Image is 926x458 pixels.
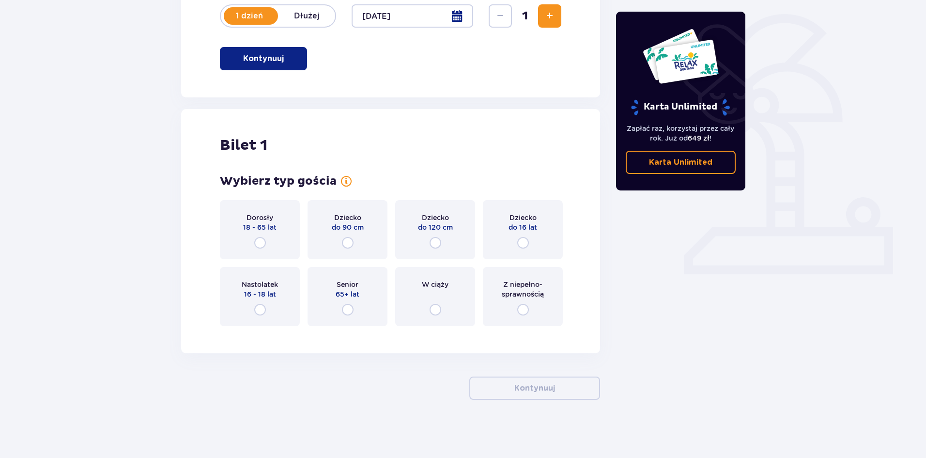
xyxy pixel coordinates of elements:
[242,280,278,289] span: Nastolatek
[688,134,710,142] span: 649 zł
[247,213,273,222] span: Dorosły
[514,9,536,23] span: 1
[418,222,453,232] span: do 120 cm
[626,151,736,174] a: Karta Unlimited
[220,47,307,70] button: Kontynuuj
[422,280,448,289] span: W ciąży
[422,213,449,222] span: Dziecko
[220,174,337,189] h3: Wybierz typ gościa
[649,157,712,168] p: Karta Unlimited
[538,4,561,28] button: Zwiększ
[492,280,554,299] span: Z niepełno­sprawnością
[243,53,284,64] p: Kontynuuj
[509,213,537,222] span: Dziecko
[626,124,736,143] p: Zapłać raz, korzystaj przez cały rok. Już od !
[243,222,277,232] span: 18 - 65 lat
[244,289,276,299] span: 16 - 18 lat
[278,11,335,21] p: Dłużej
[334,213,361,222] span: Dziecko
[514,383,555,394] p: Kontynuuj
[220,136,267,155] h2: Bilet 1
[642,28,719,84] img: Dwie karty całoroczne do Suntago z napisem 'UNLIMITED RELAX', na białym tle z tropikalnymi liśćmi...
[332,222,364,232] span: do 90 cm
[509,222,537,232] span: do 16 lat
[221,11,278,21] p: 1 dzień
[469,377,600,400] button: Kontynuuj
[489,4,512,28] button: Zmniejsz
[336,289,359,299] span: 65+ lat
[337,280,358,289] span: Senior
[630,99,731,116] p: Karta Unlimited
